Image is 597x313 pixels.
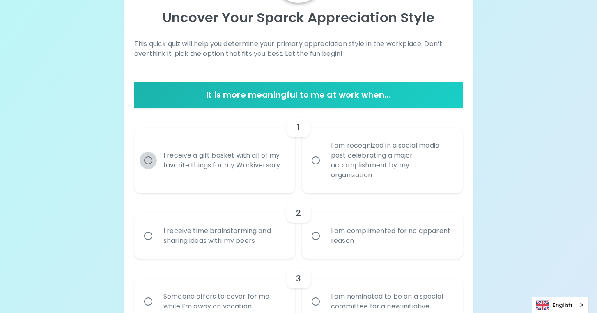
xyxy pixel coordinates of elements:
aside: Language selected: English [532,297,589,313]
h6: It is more meaningful to me at work when... [138,88,459,101]
h6: 1 [297,121,300,134]
a: English [532,297,588,313]
div: I receive time brainstorming and sharing ideas with my peers [157,216,291,256]
div: choice-group-check [134,193,463,259]
h6: 2 [296,206,301,219]
p: Uncover Your Sparck Appreciation Style [134,9,463,26]
div: I receive a gift basket with all of my favorite things for my Workiversary [157,141,291,180]
div: I am complimented for no apparent reason [324,216,458,256]
div: choice-group-check [134,108,463,193]
h6: 3 [296,272,301,285]
p: This quick quiz will help you determine your primary appreciation style in the workplace. Don’t o... [134,39,463,59]
div: Language [532,297,589,313]
div: I am recognized in a social media post celebrating a major accomplishment by my organization [324,131,458,190]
